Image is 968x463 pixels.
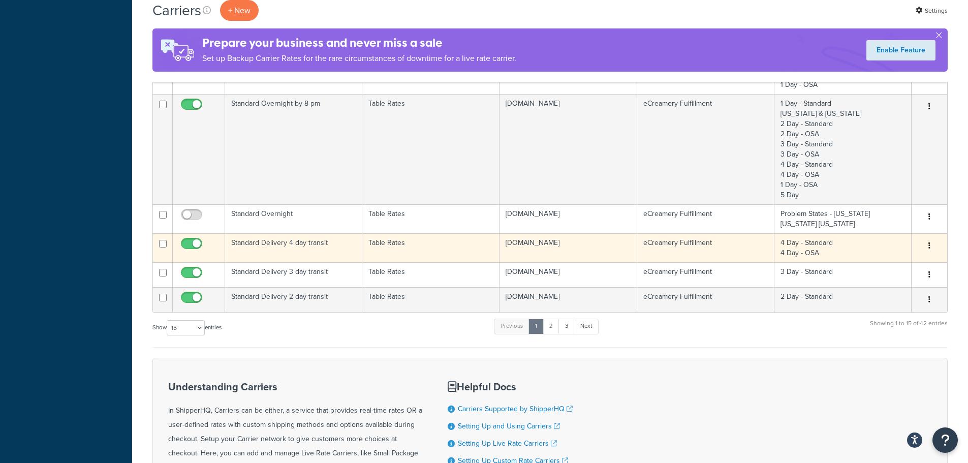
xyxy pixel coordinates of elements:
label: Show entries [152,320,222,335]
a: Previous [494,319,529,334]
td: Table Rates [362,233,499,262]
td: Standard Overnight by 8 pm [225,94,362,204]
td: eCreamery Fulfillment [637,287,774,312]
td: Problem States - [US_STATE] [US_STATE] [US_STATE] [774,204,912,233]
td: Table Rates [362,287,499,312]
select: Showentries [167,320,205,335]
h1: Carriers [152,1,201,20]
td: 2 Day - Standard [774,287,912,312]
td: 1 Day - Standard [US_STATE] & [US_STATE] 2 Day - Standard 2 Day - OSA 3 Day - Standard 3 Day - OS... [774,94,912,204]
td: eCreamery Fulfillment [637,262,774,287]
div: Showing 1 to 15 of 42 entries [870,318,948,339]
h4: Prepare your business and never miss a sale [202,35,516,51]
td: eCreamery Fulfillment [637,94,774,204]
td: [DOMAIN_NAME] [499,94,637,204]
p: Set up Backup Carrier Rates for the rare circumstances of downtime for a live rate carrier. [202,51,516,66]
h3: Helpful Docs [448,381,580,392]
td: Table Rates [362,204,499,233]
a: Setting Up and Using Carriers [458,421,560,431]
td: eCreamery Fulfillment [637,204,774,233]
a: 1 [528,319,544,334]
td: Standard Delivery 2 day transit [225,287,362,312]
td: [DOMAIN_NAME] [499,262,637,287]
td: [DOMAIN_NAME] [499,233,637,262]
td: Standard Delivery 4 day transit [225,233,362,262]
td: [DOMAIN_NAME] [499,287,637,312]
td: Table Rates [362,94,499,204]
h3: Understanding Carriers [168,381,422,392]
td: Standard Delivery 3 day transit [225,262,362,287]
img: ad-rules-rateshop-fe6ec290ccb7230408bd80ed9643f0289d75e0ffd9eb532fc0e269fcd187b520.png [152,28,202,72]
td: Standard Overnight [225,204,362,233]
button: Open Resource Center [932,427,958,453]
a: 3 [558,319,575,334]
a: Setting Up Live Rate Carriers [458,438,557,449]
td: 3 Day - Standard [774,262,912,287]
td: 4 Day - Standard 4 Day - OSA [774,233,912,262]
a: Settings [916,4,948,18]
a: Enable Feature [866,40,935,60]
td: [DOMAIN_NAME] [499,204,637,233]
td: Table Rates [362,262,499,287]
a: 2 [543,319,559,334]
td: eCreamery Fulfillment [637,233,774,262]
a: Next [574,319,599,334]
a: Carriers Supported by ShipperHQ [458,404,573,414]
